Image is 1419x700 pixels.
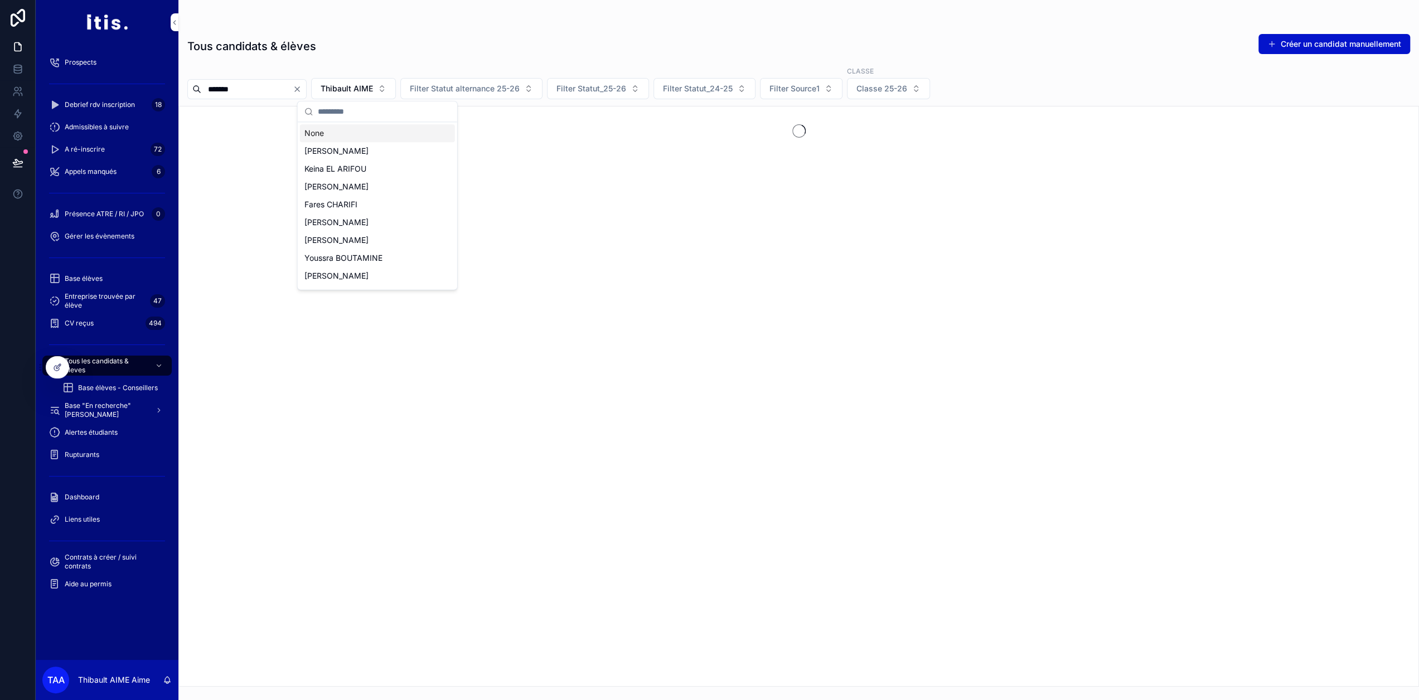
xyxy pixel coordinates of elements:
[42,95,172,115] a: Debrief rdv inscription18
[42,574,172,594] a: Aide au permis
[293,85,306,94] button: Clear
[42,269,172,289] a: Base élèves
[42,400,172,420] a: Base "En recherche" [PERSON_NAME]
[300,124,455,142] div: None
[65,319,94,328] span: CV reçus
[65,167,117,176] span: Appels manqués
[86,13,128,31] img: App logo
[65,553,161,571] span: Contrats à créer / suivi contrats
[760,78,842,99] button: Select Button
[78,674,150,686] p: Thibault AIME Aime
[847,78,930,99] button: Select Button
[653,78,755,99] button: Select Button
[304,235,369,246] span: [PERSON_NAME]
[65,493,99,502] span: Dashboard
[65,515,100,524] span: Liens utiles
[150,294,165,308] div: 47
[42,422,172,443] a: Alertes étudiants
[304,181,369,192] span: [PERSON_NAME]
[1258,34,1410,54] button: Créer un candidat manuellement
[65,123,129,132] span: Admissibles à suivre
[65,450,99,459] span: Rupturants
[311,78,396,99] button: Select Button
[769,83,820,94] span: Filter Source1
[663,83,733,94] span: Filter Statut_24-25
[42,291,172,311] a: Entreprise trouvée par élève47
[304,163,366,174] span: Keina EL ARIFOU
[42,52,172,72] a: Prospects
[42,117,172,137] a: Admissibles à suivre
[42,313,172,333] a: CV reçus494
[152,165,165,178] div: 6
[56,378,172,398] a: Base élèves - Conseillers
[304,145,369,157] span: [PERSON_NAME]
[65,210,144,218] span: Présence ATRE / RI / JPO
[42,226,172,246] a: Gérer les évènements
[42,509,172,529] a: Liens utiles
[847,66,874,76] label: Classe
[65,58,96,67] span: Prospects
[65,145,105,154] span: A ré-inscrire
[304,270,369,281] span: [PERSON_NAME]
[304,252,382,264] span: Youssra BOUTAMINE
[547,78,649,99] button: Select Button
[36,45,178,609] div: scrollable content
[556,83,626,94] span: Filter Statut_25-26
[410,83,520,94] span: Filter Statut alternance 25-26
[65,428,118,437] span: Alertes étudiants
[42,204,172,224] a: Présence ATRE / RI / JPO0
[42,162,172,182] a: Appels manqués6
[400,78,543,99] button: Select Button
[146,317,165,330] div: 494
[42,552,172,572] a: Contrats à créer / suivi contrats
[304,199,357,210] span: Fares CHARIFI
[298,122,457,289] div: Suggestions
[42,356,172,376] a: Tous les candidats & eleves
[856,83,907,94] span: Classe 25-26
[65,580,112,589] span: Aide au permis
[42,139,172,159] a: A ré-inscrire72
[152,207,165,221] div: 0
[65,274,103,283] span: Base élèves
[47,673,65,687] span: TAA
[151,143,165,156] div: 72
[65,401,146,419] span: Base "En recherche" [PERSON_NAME]
[65,357,146,375] span: Tous les candidats & eleves
[321,83,373,94] span: Thibault AIME
[42,487,172,507] a: Dashboard
[187,38,316,54] h1: Tous candidats & élèves
[42,445,172,465] a: Rupturants
[65,100,135,109] span: Debrief rdv inscription
[152,98,165,111] div: 18
[304,288,369,299] span: [PERSON_NAME]
[65,292,146,310] span: Entreprise trouvée par élève
[65,232,134,241] span: Gérer les évènements
[304,217,369,228] span: [PERSON_NAME]
[78,383,158,392] span: Base élèves - Conseillers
